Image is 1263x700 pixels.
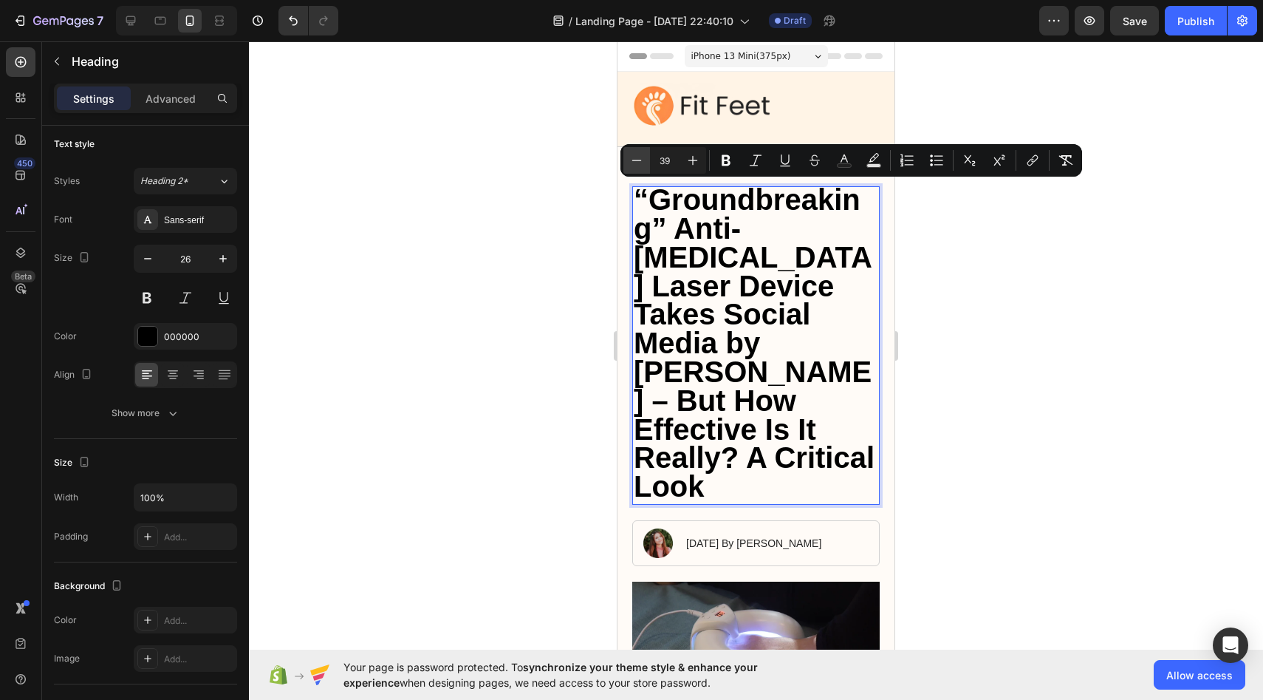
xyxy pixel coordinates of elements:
[97,12,103,30] p: 7
[1154,660,1245,690] button: Allow access
[1165,6,1227,35] button: Publish
[11,271,35,282] div: Beta
[134,484,236,511] input: Auto
[54,577,126,597] div: Background
[146,91,196,106] p: Advanced
[620,144,1082,177] div: Editor contextual toolbar
[164,214,233,227] div: Sans-serif
[54,530,88,543] div: Padding
[784,14,806,27] span: Draft
[54,248,93,268] div: Size
[14,157,35,169] div: 450
[134,168,237,194] button: Heading 2*
[575,13,733,29] span: Landing Page - [DATE] 22:40:10
[343,659,815,690] span: Your page is password protected. To when designing pages, we need access to your store password.
[54,213,72,226] div: Font
[343,661,758,689] span: synchronize your theme style & enhance your experience
[54,174,80,188] div: Styles
[54,137,95,151] div: Text style
[1213,628,1248,663] div: Open Intercom Messenger
[164,531,233,544] div: Add...
[54,365,95,385] div: Align
[1166,667,1233,683] span: Allow access
[569,13,572,29] span: /
[54,453,93,473] div: Size
[1123,15,1147,27] span: Save
[140,174,188,188] span: Heading 2*
[73,91,114,106] p: Settings
[54,400,237,427] button: Show more
[15,540,262,679] img: gempages_581340402406130184-20200fe6-9a11-4e76-ba35-ed679b9a86e2.png
[1110,6,1159,35] button: Save
[6,6,110,35] button: 7
[54,614,77,627] div: Color
[1177,13,1214,29] div: Publish
[164,614,233,628] div: Add...
[54,652,80,665] div: Image
[54,330,77,343] div: Color
[72,52,231,70] p: Heading
[54,491,78,504] div: Width
[278,6,338,35] div: Undo/Redo
[164,330,233,344] div: 000000
[617,41,894,650] iframe: Design area
[164,653,233,666] div: Add...
[112,406,180,421] div: Show more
